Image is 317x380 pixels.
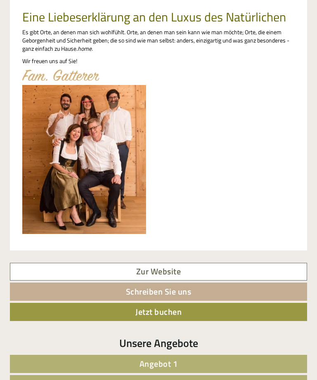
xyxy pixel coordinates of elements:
[22,85,146,234] img: image
[10,335,307,351] div: Unsere Angebote
[10,303,307,321] a: Jetzt buchen
[10,263,307,281] a: Zur Website
[22,57,295,65] p: Wir freuen uns auf Sie!
[22,69,99,81] img: image
[78,44,93,53] em: home.
[140,357,178,370] span: Angebot 1
[22,7,286,26] span: Eine Liebeserklärung an den Luxus des Natürlichen
[10,283,307,301] a: Schreiben Sie uns
[22,28,295,53] p: Es gibt Orte, an denen man sich wohlfühlt. Orte, an denen man sein kann wie man möchte; Orte, die...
